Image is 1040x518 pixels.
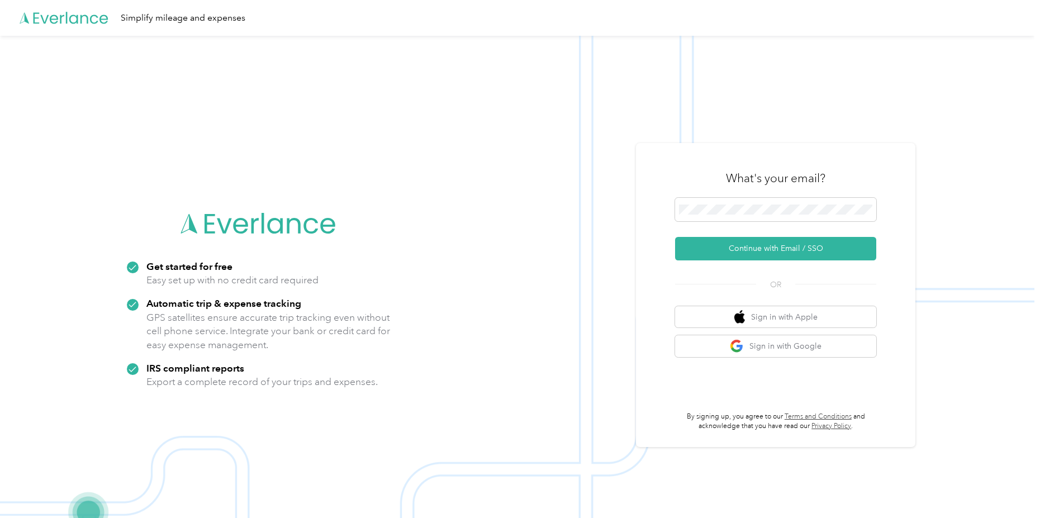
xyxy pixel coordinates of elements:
a: Privacy Policy [811,422,851,430]
strong: Automatic trip & expense tracking [146,297,301,309]
img: apple logo [734,310,745,324]
button: Continue with Email / SSO [675,237,876,260]
div: Simplify mileage and expenses [121,11,245,25]
p: Export a complete record of your trips and expenses. [146,375,378,389]
p: Easy set up with no credit card required [146,273,319,287]
button: google logoSign in with Google [675,335,876,357]
p: By signing up, you agree to our and acknowledge that you have read our . [675,412,876,431]
strong: Get started for free [146,260,232,272]
button: apple logoSign in with Apple [675,306,876,328]
p: GPS satellites ensure accurate trip tracking even without cell phone service. Integrate your bank... [146,311,391,352]
a: Terms and Conditions [785,412,852,421]
img: google logo [730,339,744,353]
span: OR [756,279,795,291]
h3: What's your email? [726,170,825,186]
strong: IRS compliant reports [146,362,244,374]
